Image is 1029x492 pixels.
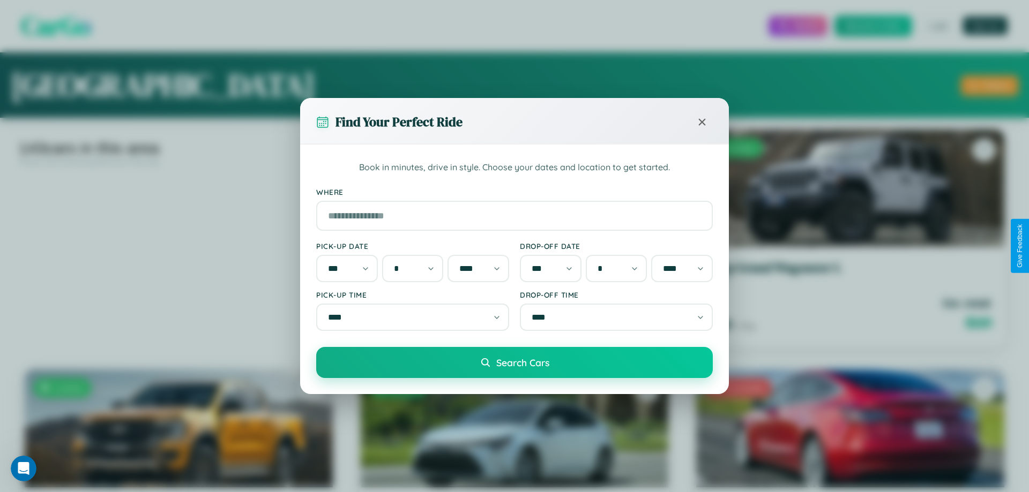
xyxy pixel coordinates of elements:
[316,241,509,251] label: Pick-up Date
[520,241,713,251] label: Drop-off Date
[520,290,713,299] label: Drop-off Time
[316,161,713,175] p: Book in minutes, drive in style. Choose your dates and location to get started.
[496,357,549,368] span: Search Cars
[316,290,509,299] label: Pick-up Time
[335,113,463,131] h3: Find Your Perfect Ride
[316,187,713,196] label: Where
[316,347,713,378] button: Search Cars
